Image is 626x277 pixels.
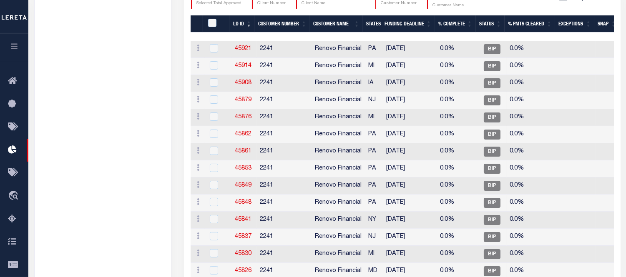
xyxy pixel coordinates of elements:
[365,75,383,92] td: IA
[507,92,557,109] td: 0.0%
[507,177,557,195] td: 0.0%
[235,114,252,120] a: 45876
[507,75,557,92] td: 0.0%
[507,195,557,212] td: 0.0%
[365,160,383,177] td: PA
[437,41,478,58] td: 0.0%
[383,58,437,75] td: [DATE]
[312,160,365,177] td: Renovo Financial
[484,164,500,174] span: BIP
[383,41,437,58] td: [DATE]
[235,148,252,154] a: 45861
[312,212,365,229] td: Renovo Financial
[310,15,363,32] th: Customer Name: activate to sort column ascending
[433,2,509,9] p: Customer Name
[257,143,312,160] td: 2241
[484,112,500,122] span: BIP
[235,200,252,205] a: 45848
[365,195,383,212] td: PA
[484,44,500,54] span: BIP
[507,58,557,75] td: 0.0%
[235,268,252,274] a: 45826
[555,15,594,32] th: Exceptions: activate to sort column ascending
[257,212,312,229] td: 2241
[312,92,365,109] td: Renovo Financial
[484,232,500,242] span: BIP
[365,109,383,126] td: MI
[594,15,619,32] th: SNAP: activate to sort column ascending
[507,229,557,246] td: 0.0%
[257,126,312,143] td: 2241
[484,266,500,276] span: BIP
[365,58,383,75] td: MI
[437,212,478,229] td: 0.0%
[312,75,365,92] td: Renovo Financial
[484,95,500,105] span: BIP
[484,61,500,71] span: BIP
[235,63,252,69] a: 45914
[437,160,478,177] td: 0.0%
[365,229,383,246] td: NJ
[484,181,500,191] span: BIP
[507,126,557,143] td: 0.0%
[255,15,310,32] th: Customer Number: activate to sort column ascending
[476,15,505,32] th: Status: activate to sort column ascending
[312,177,365,195] td: Renovo Financial
[484,130,500,140] span: BIP
[437,177,478,195] td: 0.0%
[505,15,555,32] th: % Pmts Cleared: activate to sort column ascending
[381,15,435,32] th: Funding Deadline: activate to sort column ascending
[365,41,383,58] td: PA
[8,191,21,202] i: travel_explore
[235,80,252,86] a: 45908
[312,109,365,126] td: Renovo Financial
[383,195,437,212] td: [DATE]
[484,78,500,88] span: BIP
[235,46,252,52] a: 45921
[507,212,557,229] td: 0.0%
[437,92,478,109] td: 0.0%
[365,126,383,143] td: PA
[507,143,557,160] td: 0.0%
[257,75,312,92] td: 2241
[235,165,252,171] a: 45853
[437,109,478,126] td: 0.0%
[235,97,252,103] a: 45879
[437,195,478,212] td: 0.0%
[507,41,557,58] td: 0.0%
[257,92,312,109] td: 2241
[383,246,437,263] td: [DATE]
[235,217,252,222] a: 45841
[363,15,381,32] th: States
[437,229,478,246] td: 0.0%
[383,160,437,177] td: [DATE]
[230,15,255,32] th: LD ID: activate to sort column ascending
[203,15,230,32] th: LDID
[257,177,312,195] td: 2241
[435,15,476,32] th: % Complete: activate to sort column ascending
[312,126,365,143] td: Renovo Financial
[484,147,500,157] span: BIP
[257,246,312,263] td: 2241
[383,109,437,126] td: [DATE]
[507,246,557,263] td: 0.0%
[383,143,437,160] td: [DATE]
[507,160,557,177] td: 0.0%
[437,58,478,75] td: 0.0%
[312,195,365,212] td: Renovo Financial
[437,126,478,143] td: 0.0%
[484,198,500,208] span: BIP
[312,41,365,58] td: Renovo Financial
[312,58,365,75] td: Renovo Financial
[235,251,252,257] a: 45830
[437,143,478,160] td: 0.0%
[235,182,252,188] a: 45849
[365,212,383,229] td: NY
[383,126,437,143] td: [DATE]
[257,195,312,212] td: 2241
[381,0,417,7] p: Customer Number
[257,58,312,75] td: 2241
[365,143,383,160] td: PA
[258,0,286,7] p: Client Number
[312,229,365,246] td: Renovo Financial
